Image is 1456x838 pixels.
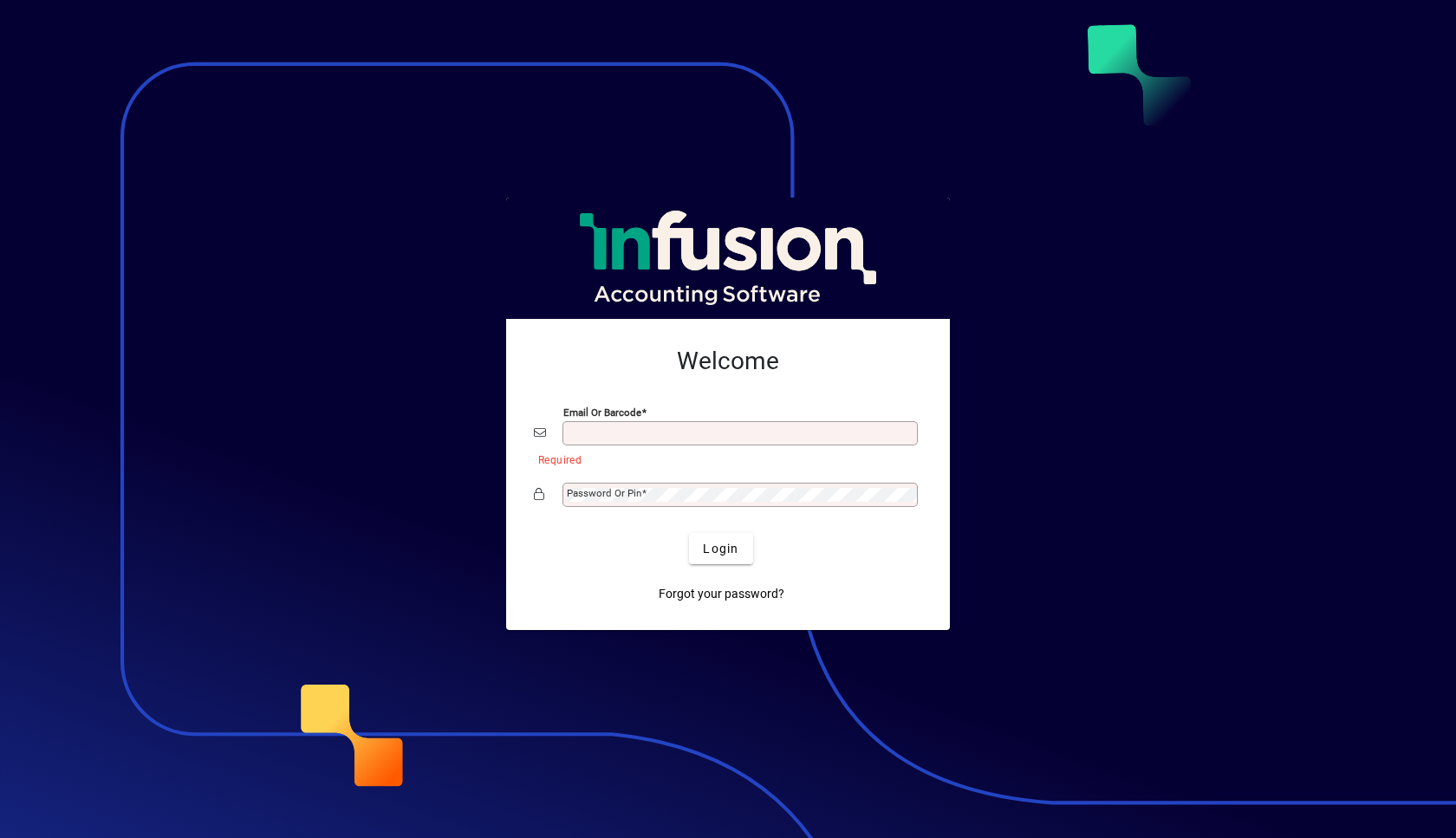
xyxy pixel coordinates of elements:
button: Login [689,533,752,564]
h2: Welcome [534,347,922,376]
mat-label: Password or Pin [567,487,641,499]
mat-label: Email or Barcode [563,406,641,419]
span: Forgot your password? [659,585,784,603]
a: Forgot your password? [652,578,791,609]
span: Login [703,540,738,558]
mat-error: Required [538,450,908,468]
